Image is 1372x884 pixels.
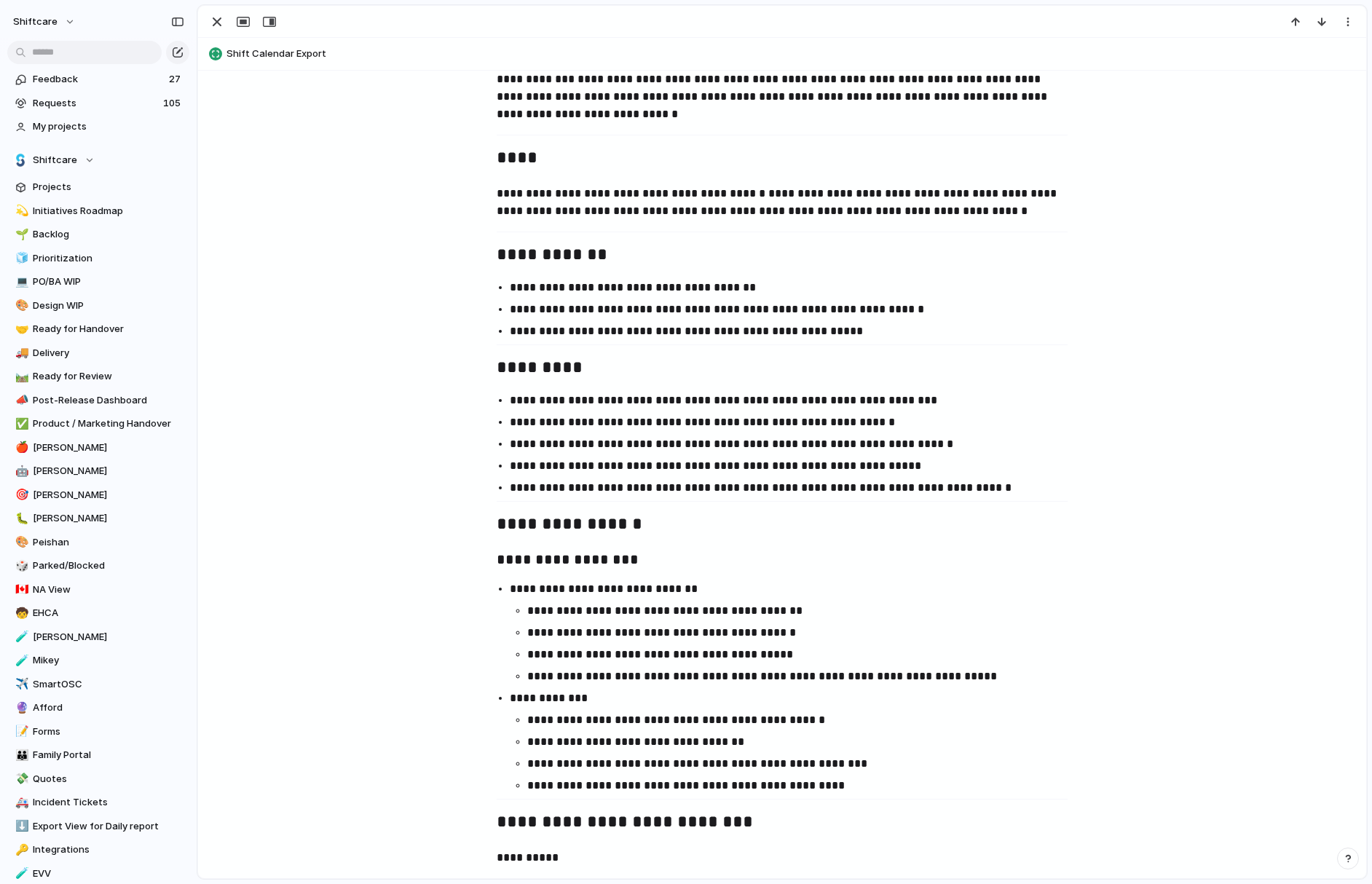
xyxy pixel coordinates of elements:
[15,676,25,692] div: ✈️
[7,10,83,33] button: shiftcare
[15,463,25,480] div: 🤖
[33,464,184,478] span: [PERSON_NAME]
[33,842,184,857] span: Integrations
[13,795,28,810] button: 🚑
[7,555,189,577] div: 🎲Parked/Blocked
[7,816,189,837] div: ⬇️Export View for Daily report
[33,630,184,644] span: [PERSON_NAME]
[7,602,189,624] a: 🧒EHCA
[7,413,189,435] a: ✅Product / Marketing Handover
[13,725,28,739] button: 📝
[7,650,189,671] a: 🧪Mikey
[13,204,28,218] button: 💫
[15,439,25,456] div: 🍎
[33,119,184,134] span: My projects
[7,792,189,813] a: 🚑Incident Tickets
[7,532,189,553] a: 🎨Peishan
[13,441,28,455] button: 🍎
[33,180,184,194] span: Projects
[13,227,28,242] button: 🌱
[15,723,25,740] div: 📝
[33,795,184,810] span: Incident Tickets
[7,437,189,459] a: 🍎[PERSON_NAME]
[33,701,184,715] span: Afford
[15,368,25,385] div: 🛤️
[33,583,184,597] span: NA View
[7,295,189,317] a: 🎨Design WIP
[7,366,189,387] div: 🛤️Ready for Review
[13,653,28,668] button: 🧪
[33,227,184,242] span: Backlog
[13,511,28,526] button: 🐛
[13,772,28,786] button: 💸
[13,559,28,573] button: 🎲
[15,652,25,669] div: 🧪
[15,392,25,409] div: 📣
[33,275,184,289] span: PO/BA WIP
[7,508,189,529] div: 🐛[PERSON_NAME]
[7,674,189,695] a: ✈️SmartOSC
[7,697,189,719] a: 🔮Afford
[13,630,28,644] button: 🧪
[33,204,184,218] span: Initiatives Roadmap
[15,202,25,219] div: 💫
[163,96,184,111] span: 105
[7,318,189,340] a: 🤝Ready for Handover
[7,626,189,648] a: 🧪[PERSON_NAME]
[7,176,189,198] a: Projects
[15,321,25,338] div: 🤝
[33,535,184,550] span: Peishan
[33,96,159,111] span: Requests
[33,393,184,408] span: Post-Release Dashboard
[15,794,25,811] div: 🚑
[13,15,58,29] span: shiftcare
[13,583,28,597] button: 🇨🇦
[15,842,25,859] div: 🔑
[15,628,25,645] div: 🧪
[7,484,189,506] a: 🎯[PERSON_NAME]
[7,200,189,222] a: 💫Initiatives Roadmap
[13,251,28,266] button: 🧊
[7,149,189,171] button: Shiftcare
[7,721,189,743] div: 📝Forms
[33,677,184,692] span: SmartOSC
[13,275,28,289] button: 💻
[7,579,189,601] a: 🇨🇦NA View
[15,605,25,622] div: 🧒
[15,297,25,314] div: 🎨
[7,92,189,114] a: Requests105
[13,677,28,692] button: ✈️
[15,700,25,717] div: 🔮
[15,344,25,361] div: 🚚
[15,510,25,527] div: 🐛
[33,441,184,455] span: [PERSON_NAME]
[13,299,28,313] button: 🎨
[13,488,28,502] button: 🎯
[33,772,184,786] span: Quotes
[15,486,25,503] div: 🎯
[33,417,184,431] span: Product / Marketing Handover
[15,226,25,243] div: 🌱
[7,839,189,861] a: 🔑Integrations
[13,369,28,384] button: 🛤️
[15,770,25,787] div: 💸
[7,68,189,90] a: Feedback27
[7,224,189,245] div: 🌱Backlog
[15,747,25,764] div: 👪
[205,42,1360,66] button: Shift Calendar Export
[7,271,189,293] a: 💻PO/BA WIP
[7,390,189,411] a: 📣Post-Release Dashboard
[33,748,184,762] span: Family Portal
[7,248,189,269] div: 🧊Prioritization
[33,299,184,313] span: Design WIP
[33,819,184,834] span: Export View for Daily report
